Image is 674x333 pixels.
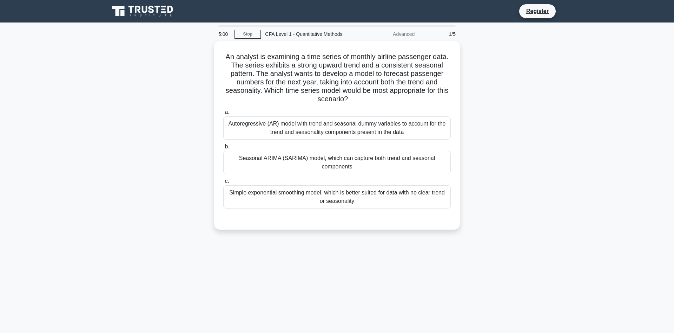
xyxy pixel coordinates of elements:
[522,7,553,15] a: Register
[225,178,229,184] span: c.
[225,109,229,115] span: a.
[419,27,460,41] div: 1/5
[261,27,357,41] div: CFA Level 1 - Quantitative Methods
[214,27,234,41] div: 5:00
[357,27,419,41] div: Advanced
[223,116,451,140] div: Autoregressive (AR) model with trend and seasonal dummy variables to account for the trend and se...
[234,30,261,39] a: Stop
[223,151,451,174] div: Seasonal ARIMA (SARIMA) model, which can capture both trend and seasonal components
[223,52,451,104] h5: An analyst is examining a time series of monthly airline passenger data. The series exhibits a st...
[223,185,451,209] div: Simple exponential smoothing model, which is better suited for data with no clear trend or season...
[225,143,229,149] span: b.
